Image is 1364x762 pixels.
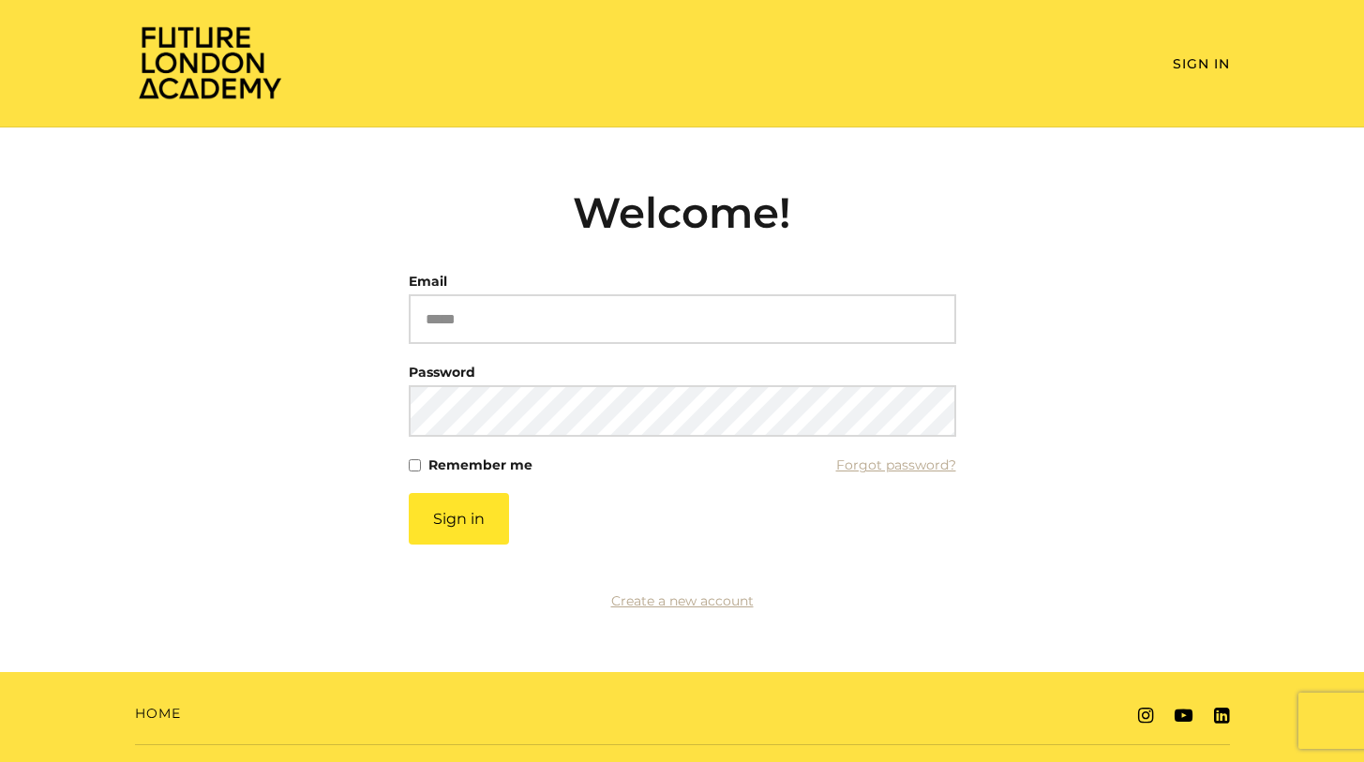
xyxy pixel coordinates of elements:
[836,452,956,478] a: Forgot password?
[1173,55,1230,72] a: Sign In
[135,24,285,100] img: Home Page
[409,187,956,238] h2: Welcome!
[409,268,447,294] label: Email
[611,592,754,609] a: Create a new account
[409,493,509,545] button: Sign in
[409,359,475,385] label: Password
[135,704,181,724] a: Home
[428,452,532,478] label: Remember me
